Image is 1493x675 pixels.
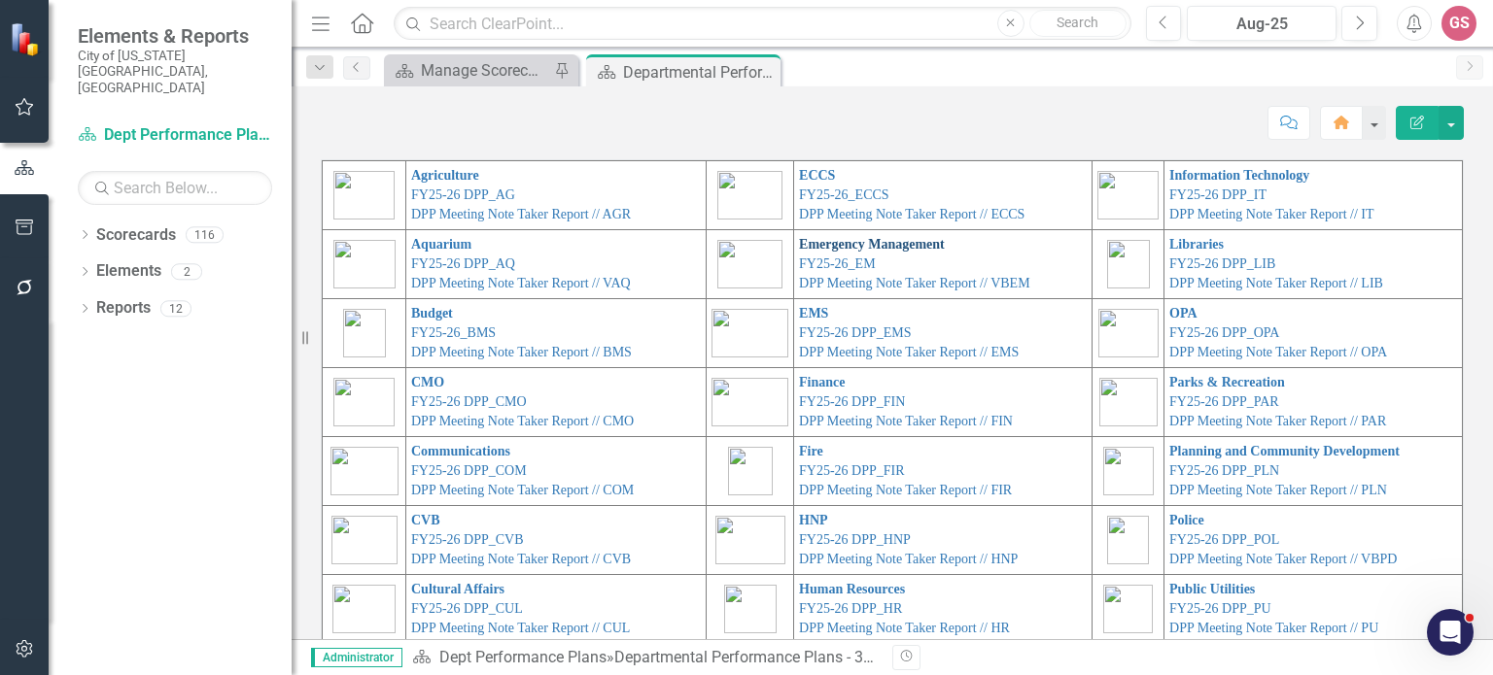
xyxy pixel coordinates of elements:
a: FY25-26 DPP_FIN [799,394,905,409]
span: Elements & Reports [78,24,272,48]
a: OPA [1169,306,1198,321]
a: FY25-26 DPP_EMS [799,325,912,340]
img: Agriculture.png [333,171,395,219]
a: Fire [799,444,823,458]
button: Aug-25 [1187,6,1337,41]
button: GS [1441,6,1476,41]
a: DPP Meeting Note Taker Report // CMO [411,414,634,428]
div: 12 [160,300,191,317]
a: FY25-26 DPP_PAR [1169,394,1279,409]
img: City%20Manager's%20Office.png [333,378,395,426]
a: FY25-26 DPP_IT [1169,187,1267,202]
a: FY25-26 DPP_POL [1169,532,1279,547]
a: FY25-26_EM [799,256,876,271]
span: Search [1057,15,1098,30]
img: Housing%20&%20Neighborhood%20Preservation.png [715,516,785,564]
div: 116 [186,226,224,243]
a: FY25-26 DPP_COM [411,463,527,478]
a: FY25-26 DPP_AG [411,187,515,202]
a: FY25-26 DPP_AQ [411,256,515,271]
img: Convention%20&%20Visitors%20Bureau.png [331,516,398,564]
a: DPP Meeting Note Taker Report // EMS [799,345,1019,359]
a: DPP Meeting Note Taker Report // OPA [1169,345,1387,359]
a: FY25-26 DPP_HNP [799,532,911,547]
img: Planning%20&%20Community%20Development.png [1103,447,1154,495]
a: DPP Meeting Note Taker Report // FIN [799,414,1013,428]
img: Emergency%20Medical%20Services.png [712,309,788,357]
img: Budget.png [343,309,386,357]
a: DPP Meeting Note Taker Report // PAR [1169,414,1386,428]
a: Manage Scorecards [389,58,549,83]
a: DPP Meeting Note Taker Report // CUL [411,621,630,635]
a: FY25-26 DPP_PLN [1169,463,1279,478]
input: Search ClearPoint... [394,7,1130,41]
a: EMS [799,306,828,321]
a: Parks & Recreation [1169,375,1285,389]
a: Dept Performance Plans [439,648,607,666]
a: Finance [799,375,845,389]
a: FY25-26 DPP_CVB [411,532,524,547]
a: DPP Meeting Note Taker Report // FIR [799,483,1012,497]
a: Planning and Community Development [1169,444,1400,458]
a: Libraries [1169,237,1224,252]
a: CMO [411,375,444,389]
a: FY25-26 DPP_HR [799,601,902,616]
a: DPP Meeting Note Taker Report // CVB [411,552,631,566]
a: DPP Meeting Note Taker Report // PU [1169,621,1378,635]
a: DPP Meeting Note Taker Report // LIB [1169,276,1383,290]
a: Reports [96,297,151,320]
a: DPP Meeting Note Taker Report // ECCS [799,207,1024,221]
a: DPP Meeting Note Taker Report // BMS [411,345,632,359]
a: FY25-26_BMS [411,325,496,340]
img: Fire.png [728,447,773,495]
a: FY25-26 DPP_FIR [799,463,905,478]
button: Search [1029,10,1127,37]
a: DPP Meeting Note Taker Report // HR [799,621,1010,635]
a: Aquarium [411,237,471,252]
a: DPP Meeting Note Taker Report // IT [1169,207,1374,221]
a: Dept Performance Plans [78,124,272,147]
a: DPP Meeting Note Taker Report // HNP [799,552,1018,566]
a: Police [1169,513,1204,527]
input: Search Below... [78,171,272,205]
img: ClearPoint Strategy [9,21,44,56]
img: Aquarium.png [333,240,396,288]
a: Public Utilities [1169,582,1255,596]
a: Communications [411,444,510,458]
a: FY25-26 DPP_CMO [411,394,527,409]
a: FY25-26 DPP_LIB [1169,256,1275,271]
a: Emergency Management [799,237,945,252]
a: HNP [799,513,828,527]
a: DPP Meeting Note Taker Report // AGR [411,207,631,221]
div: » [412,647,878,669]
img: Police.png [1107,516,1149,564]
a: DPP Meeting Note Taker Report // COM [411,483,634,497]
a: Scorecards [96,224,176,247]
div: Manage Scorecards [421,58,549,83]
a: Human Resources [799,582,905,596]
iframe: Intercom live chat [1427,609,1474,656]
a: FY25-26 DPP_PU [1169,601,1271,616]
img: Emergency%20Communications%20&%20Citizen%20Services.png [717,171,782,219]
span: Administrator [311,648,402,667]
img: IT%20Logo.png [1097,171,1159,219]
a: FY25-26 DPP_OPA [1169,325,1279,340]
a: CVB [411,513,440,527]
a: Budget [411,306,453,321]
img: Cultural%20Affairs.png [332,585,396,633]
div: Aug-25 [1194,13,1330,36]
a: DPP Meeting Note Taker Report // VAQ [411,276,631,290]
a: FY25-26 DPP_CUL [411,601,523,616]
a: DPP Meeting Note Taker Report // VBEM [799,276,1030,290]
a: FY25-26_ECCS [799,187,889,202]
a: Information Technology [1169,168,1309,183]
img: Communications.png [330,447,399,495]
img: Office%20of%20Emergency%20Management.png [717,240,782,288]
small: City of [US_STATE][GEOGRAPHIC_DATA], [GEOGRAPHIC_DATA] [78,48,272,95]
div: Departmental Performance Plans - 3 Columns [623,60,776,84]
img: Public%20Utilities.png [1103,585,1153,633]
a: Elements [96,260,161,283]
img: Finance.png [712,378,788,426]
img: Parks%20&%20Recreation.png [1099,378,1158,426]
